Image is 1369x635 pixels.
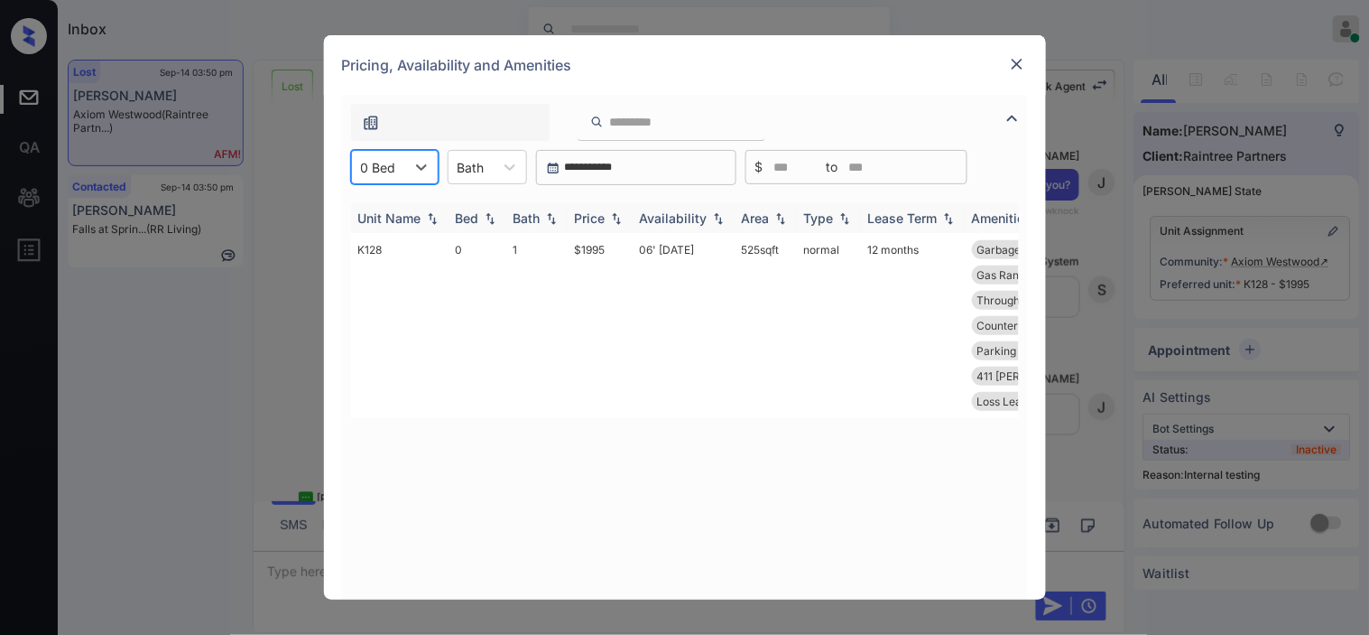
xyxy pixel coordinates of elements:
img: close [1008,55,1026,73]
span: Loss Leader $56 [977,395,1062,408]
div: Unit Name [358,210,421,226]
img: sorting [423,212,441,225]
span: to [827,157,838,177]
span: Gas Range [977,268,1032,282]
img: sorting [836,212,854,225]
span: $ [755,157,763,177]
td: 1 [506,233,568,418]
img: sorting [709,212,727,225]
img: sorting [542,212,560,225]
td: $1995 [568,233,633,418]
div: Bed [456,210,479,226]
img: icon-zuma [590,114,604,130]
div: Lease Term [868,210,938,226]
img: sorting [772,212,790,225]
span: Countertops - Q... [977,319,1067,332]
div: Price [575,210,606,226]
img: sorting [939,212,957,225]
span: Throughout Plan... [977,294,1070,307]
img: sorting [481,212,499,225]
img: icon-zuma [1002,107,1023,129]
img: icon-zuma [362,114,380,132]
img: sorting [607,212,625,225]
div: Availability [640,210,708,226]
div: Amenities [972,210,1032,226]
td: K128 [351,233,449,418]
span: 411 [PERSON_NAME] Buil... [977,369,1114,383]
td: 12 months [861,233,965,418]
span: Garbage Disposa... [977,243,1073,257]
td: normal [797,233,861,418]
td: 525 sqft [735,233,797,418]
div: Bath [513,210,541,226]
div: Pricing, Availability and Amenities [324,35,1046,95]
span: Parking Lot Vie... [977,344,1063,358]
td: 06' [DATE] [633,233,735,418]
div: Type [804,210,834,226]
div: Area [742,210,770,226]
td: 0 [449,233,506,418]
